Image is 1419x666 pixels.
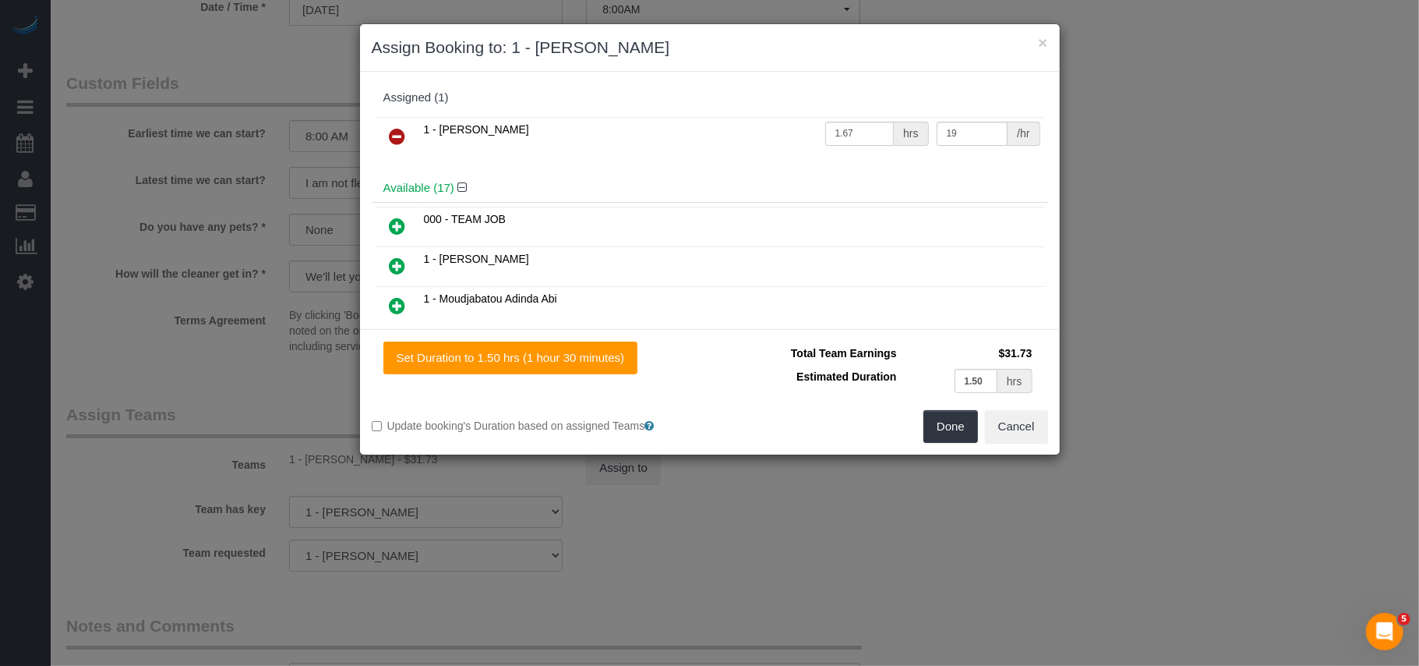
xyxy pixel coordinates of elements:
[1038,34,1047,51] button: ×
[383,342,638,374] button: Set Duration to 1.50 hrs (1 hour 30 minutes)
[383,182,1036,195] h4: Available (17)
[372,421,382,431] input: Update booking's Duration based on assigned Teams
[424,292,557,305] span: 1 - Moudjabatou Adinda Abi
[424,123,529,136] span: 1 - [PERSON_NAME]
[1008,122,1040,146] div: /hr
[1366,613,1403,650] iframe: Intercom live chat
[372,418,698,434] label: Update booking's Duration based on assigned Teams
[796,370,896,383] span: Estimated Duration
[424,213,507,225] span: 000 - TEAM JOB
[383,91,1036,105] div: Assigned (1)
[1398,613,1410,625] span: 5
[372,36,1048,59] h3: Assign Booking to: 1 - [PERSON_NAME]
[985,410,1048,443] button: Cancel
[894,122,928,146] div: hrs
[722,342,901,365] td: Total Team Earnings
[923,410,978,443] button: Done
[901,342,1036,365] td: $31.73
[997,369,1032,393] div: hrs
[424,253,529,265] span: 1 - [PERSON_NAME]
